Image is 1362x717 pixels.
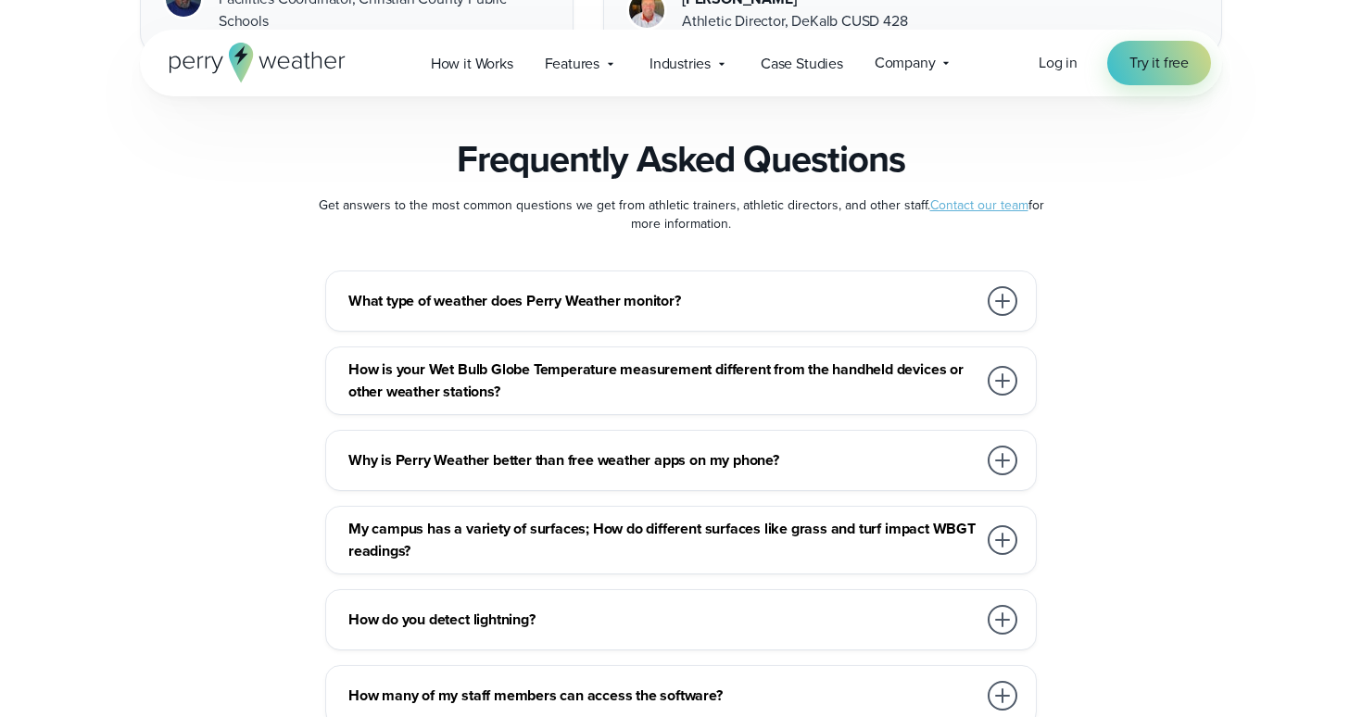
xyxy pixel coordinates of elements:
[348,609,977,631] h3: How do you detect lightning?
[348,449,977,472] h3: Why is Perry Weather better than free weather apps on my phone?
[1039,52,1078,74] a: Log in
[1129,52,1189,74] span: Try it free
[875,52,936,74] span: Company
[1107,41,1211,85] a: Try it free
[348,518,977,562] h3: My campus has a variety of surfaces; How do different surfaces like grass and turf impact WBGT re...
[761,53,843,75] span: Case Studies
[745,44,859,82] a: Case Studies
[310,196,1052,233] p: Get answers to the most common questions we get from athletic trainers, athletic directors, and o...
[930,195,1028,215] a: Contact our team
[1039,52,1078,73] span: Log in
[415,44,529,82] a: How it Works
[457,137,905,182] h3: Frequently Asked Questions
[348,685,977,707] h3: How many of my staff members can access the software?
[682,10,907,32] div: Athletic Director, DeKalb CUSD 428
[545,53,599,75] span: Features
[649,53,711,75] span: Industries
[348,290,977,312] h3: What type of weather does Perry Weather monitor?
[348,358,977,403] h3: How is your Wet Bulb Globe Temperature measurement different from the handheld devices or other w...
[431,53,513,75] span: How it Works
